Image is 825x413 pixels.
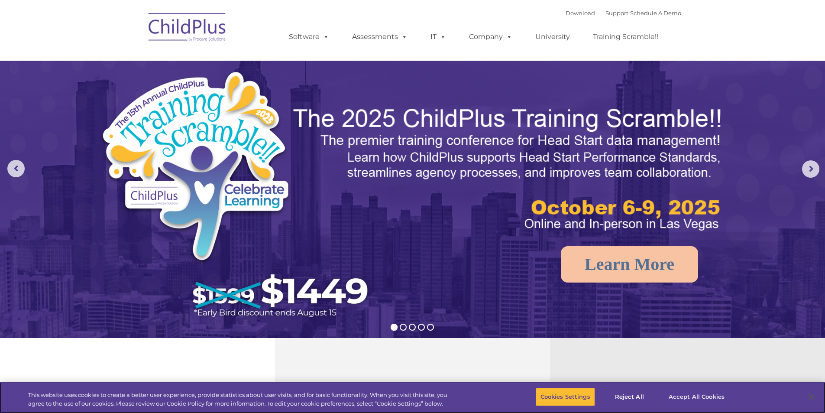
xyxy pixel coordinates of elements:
div: This website uses cookies to create a better user experience, provide statistics about user visit... [28,391,454,408]
a: Training Scramble!! [584,28,667,46]
button: Accept All Cookies [664,388,729,406]
span: Last name [120,57,147,64]
a: Software [280,28,338,46]
button: Cookies Settings [536,388,595,406]
font: | [566,10,681,16]
a: Learn More [561,246,698,283]
span: Phone number [120,93,157,99]
a: IT [422,28,455,46]
a: Download [566,10,595,16]
img: ChildPlus by Procare Solutions [144,7,231,50]
a: Assessments [343,28,416,46]
a: Company [460,28,521,46]
a: University [527,28,579,46]
button: Reject All [602,388,657,406]
a: Support [605,10,628,16]
button: Close [802,387,821,406]
a: Schedule A Demo [630,10,681,16]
